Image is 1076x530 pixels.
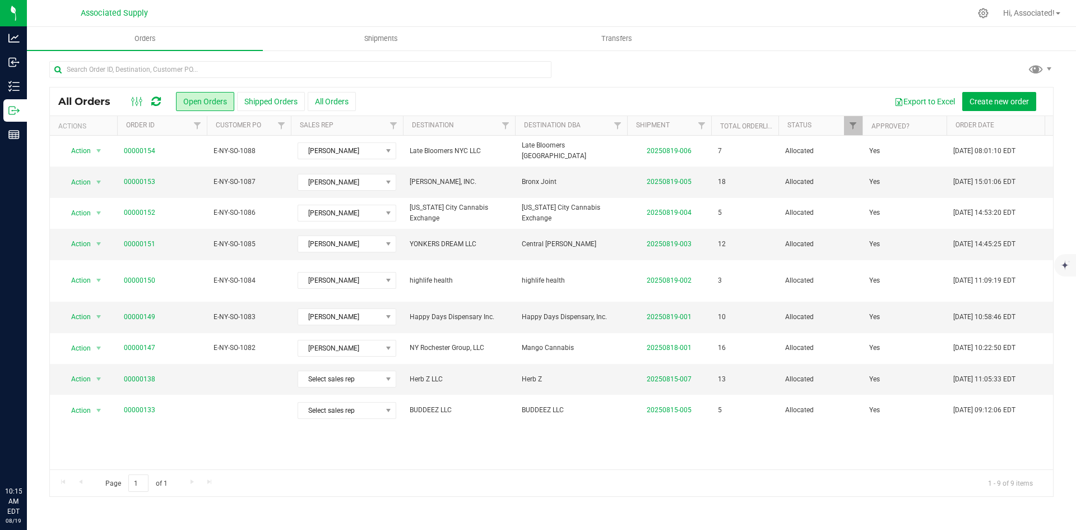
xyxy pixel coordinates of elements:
[61,309,91,325] span: Action
[58,122,113,130] div: Actions
[647,147,692,155] a: 20250819-006
[237,92,305,111] button: Shipped Orders
[92,340,106,356] span: select
[92,273,106,288] span: select
[412,121,454,129] a: Destination
[410,239,508,250] span: YONKERS DREAM LLC
[410,146,508,156] span: Late Bloomers NYC LLC
[647,178,692,186] a: 20250819-005
[8,129,20,140] inline-svg: Reports
[298,340,382,356] span: [PERSON_NAME]
[298,371,382,387] span: Select sales rep
[869,146,880,156] span: Yes
[410,343,508,353] span: NY Rochester Group, LLC
[718,146,722,156] span: 7
[92,309,106,325] span: select
[8,105,20,116] inline-svg: Outbound
[92,403,106,418] span: select
[214,239,284,250] span: E-NY-SO-1085
[92,371,106,387] span: select
[785,239,856,250] span: Allocated
[962,92,1036,111] button: Create new order
[497,116,515,135] a: Filter
[300,121,333,129] a: Sales Rep
[869,343,880,353] span: Yes
[647,240,692,248] a: 20250819-003
[27,27,263,50] a: Orders
[410,177,508,187] span: [PERSON_NAME], INC.
[308,92,356,111] button: All Orders
[298,236,382,252] span: [PERSON_NAME]
[298,174,382,190] span: [PERSON_NAME]
[11,440,45,474] iframe: Resource center
[349,34,413,44] span: Shipments
[785,275,856,286] span: Allocated
[263,27,499,50] a: Shipments
[410,312,508,322] span: Happy Days Dispensary Inc.
[61,174,91,190] span: Action
[61,371,91,387] span: Action
[124,312,155,322] a: 00000149
[718,374,726,385] span: 13
[8,57,20,68] inline-svg: Inbound
[636,121,670,129] a: Shipment
[953,177,1015,187] span: [DATE] 15:01:06 EDT
[61,205,91,221] span: Action
[8,81,20,92] inline-svg: Inventory
[953,405,1015,416] span: [DATE] 09:12:06 EDT
[953,275,1015,286] span: [DATE] 11:09:19 EDT
[188,116,207,135] a: Filter
[214,177,284,187] span: E-NY-SO-1087
[272,116,291,135] a: Filter
[979,474,1042,491] span: 1 - 9 of 9 items
[298,309,382,325] span: [PERSON_NAME]
[58,95,122,108] span: All Orders
[61,340,91,356] span: Action
[214,275,284,286] span: E-NY-SO-1084
[976,8,990,19] div: Manage settings
[693,116,711,135] a: Filter
[522,275,620,286] span: highlife health
[522,239,620,250] span: Central [PERSON_NAME]
[953,312,1015,322] span: [DATE] 10:58:46 EDT
[124,405,155,416] a: 00000133
[785,312,856,322] span: Allocated
[953,146,1015,156] span: [DATE] 08:01:10 EDT
[522,177,620,187] span: Bronx Joint
[61,143,91,159] span: Action
[214,343,284,353] span: E-NY-SO-1082
[410,202,508,224] span: [US_STATE] City Cannabis Exchange
[647,406,692,414] a: 20250815-005
[124,239,155,250] a: 00000151
[384,116,403,135] a: Filter
[787,121,811,129] a: Status
[869,239,880,250] span: Yes
[869,374,880,385] span: Yes
[718,312,726,322] span: 10
[647,344,692,352] a: 20250818-001
[844,116,862,135] a: Filter
[522,202,620,224] span: [US_STATE] City Cannabis Exchange
[176,92,234,111] button: Open Orders
[609,116,627,135] a: Filter
[92,236,106,252] span: select
[718,405,722,416] span: 5
[216,121,261,129] a: Customer PO
[124,208,155,218] a: 00000152
[410,405,508,416] span: BUDDEEZ LLC
[522,343,620,353] span: Mango Cannabis
[124,374,155,385] a: 00000138
[956,121,994,129] a: Order Date
[96,474,177,492] span: Page of 1
[647,276,692,284] a: 20250819-002
[869,275,880,286] span: Yes
[647,375,692,383] a: 20250815-007
[970,97,1029,106] span: Create new order
[647,209,692,216] a: 20250819-004
[953,374,1015,385] span: [DATE] 11:05:33 EDT
[785,146,856,156] span: Allocated
[8,33,20,44] inline-svg: Analytics
[887,92,962,111] button: Export to Excel
[410,275,508,286] span: highlife health
[214,146,284,156] span: E-NY-SO-1088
